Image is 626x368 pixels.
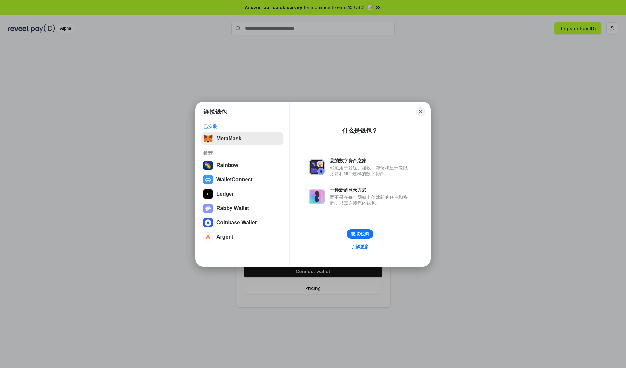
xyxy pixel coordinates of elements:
[203,161,213,170] img: svg+xml,%3Csvg%20width%3D%22120%22%20height%3D%22120%22%20viewBox%3D%220%200%20120%20120%22%20fil...
[351,244,369,250] div: 了解更多
[330,165,411,177] div: 钱包用于发送、接收、存储和显示像以太坊和NFT这样的数字资产。
[309,189,325,204] img: svg+xml,%3Csvg%20xmlns%3D%22http%3A%2F%2Fwww.w3.org%2F2000%2Fsvg%22%20fill%3D%22none%22%20viewBox...
[201,159,283,172] button: Rainbow
[203,175,213,184] img: svg+xml,%3Csvg%20width%3D%2228%22%20height%3D%2228%22%20viewBox%3D%220%200%2028%2028%22%20fill%3D...
[216,205,249,211] div: Rabby Wallet
[416,107,425,116] button: Close
[203,189,213,199] img: svg+xml,%3Csvg%20xmlns%3D%22http%3A%2F%2Fwww.w3.org%2F2000%2Fsvg%22%20width%3D%2228%22%20height%3...
[203,232,213,242] img: svg+xml,%3Csvg%20width%3D%2228%22%20height%3D%2228%22%20viewBox%3D%220%200%2028%2028%22%20fill%3D...
[216,162,238,168] div: Rainbow
[330,158,411,164] div: 您的数字资产之家
[347,243,373,251] a: 了解更多
[203,124,281,129] div: 已安装
[201,132,283,145] button: MetaMask
[342,127,378,135] div: 什么是钱包？
[203,134,213,143] img: svg+xml,%3Csvg%20fill%3D%22none%22%20height%3D%2233%22%20viewBox%3D%220%200%2035%2033%22%20width%...
[201,202,283,215] button: Rabby Wallet
[330,194,411,206] div: 而不是在每个网站上创建新的账户和密码，只需连接您的钱包。
[216,177,253,183] div: WalletConnect
[203,108,227,116] h1: 连接钱包
[201,230,283,243] button: Argent
[201,187,283,200] button: Ledger
[203,204,213,213] img: svg+xml,%3Csvg%20xmlns%3D%22http%3A%2F%2Fwww.w3.org%2F2000%2Fsvg%22%20fill%3D%22none%22%20viewBox...
[347,229,373,239] button: 获取钱包
[201,216,283,229] button: Coinbase Wallet
[309,159,325,175] img: svg+xml,%3Csvg%20xmlns%3D%22http%3A%2F%2Fwww.w3.org%2F2000%2Fsvg%22%20fill%3D%22none%22%20viewBox...
[216,191,234,197] div: Ledger
[216,220,257,226] div: Coinbase Wallet
[203,218,213,227] img: svg+xml,%3Csvg%20width%3D%2228%22%20height%3D%2228%22%20viewBox%3D%220%200%2028%2028%22%20fill%3D...
[351,231,369,237] div: 获取钱包
[216,136,241,141] div: MetaMask
[330,187,411,193] div: 一种新的登录方式
[201,173,283,186] button: WalletConnect
[203,150,281,156] div: 推荐
[216,234,233,240] div: Argent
